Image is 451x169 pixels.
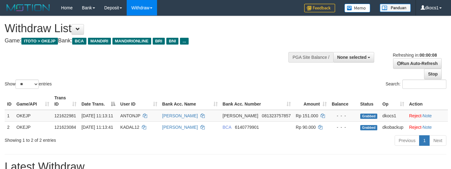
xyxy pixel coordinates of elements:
[120,113,140,118] span: ANTONJP
[344,4,370,12] img: Button%20Memo.svg
[288,52,333,63] div: PGA Site Balance /
[14,121,52,133] td: OKEJP
[386,80,446,89] label: Search:
[419,53,437,58] strong: 00:00:08
[5,135,183,143] div: Showing 1 to 2 of 2 entries
[407,110,448,122] td: ·
[332,124,355,130] div: - - -
[423,113,432,118] a: Note
[423,125,432,130] a: Note
[166,38,178,45] span: BNI
[424,69,442,79] a: Stop
[296,113,318,118] span: Rp 151.000
[5,38,295,44] h4: Game: Bank:
[15,80,39,89] select: Showentries
[220,92,293,110] th: Bank Acc. Number: activate to sort column ascending
[14,92,52,110] th: Game/API: activate to sort column ascending
[162,113,198,118] a: [PERSON_NAME]
[393,58,442,69] a: Run Auto-Refresh
[337,55,367,60] span: None selected
[81,125,113,130] span: [DATE] 11:13:41
[329,92,358,110] th: Balance
[407,121,448,133] td: ·
[54,125,76,130] span: 121623084
[393,53,437,58] span: Refreshing in:
[118,92,160,110] th: User ID: activate to sort column ascending
[262,113,291,118] span: Copy 081323757857 to clipboard
[54,113,76,118] span: 121622981
[72,38,86,45] span: BCA
[5,80,52,89] label: Show entries
[332,113,355,119] div: - - -
[380,92,407,110] th: Op: activate to sort column ascending
[419,135,430,146] a: 1
[112,38,151,45] span: MANDIRIONLINE
[81,113,113,118] span: [DATE] 11:13:11
[235,125,259,130] span: Copy 6140779901 to clipboard
[380,4,411,12] img: panduan.png
[402,80,446,89] input: Search:
[79,92,118,110] th: Date Trans.: activate to sort column descending
[380,121,407,133] td: dkobackup
[360,114,378,119] span: Grabbed
[296,125,316,130] span: Rp 90.000
[380,110,407,122] td: dkocs1
[5,92,14,110] th: ID
[223,113,258,118] span: [PERSON_NAME]
[120,125,139,130] span: KADAL12
[304,4,335,12] img: Feedback.jpg
[14,110,52,122] td: OKEJP
[160,92,220,110] th: Bank Acc. Name: activate to sort column ascending
[88,38,111,45] span: MANDIRI
[5,22,295,35] h1: Withdraw List
[21,38,58,45] span: ITOTO > OKEJP
[358,92,380,110] th: Status
[5,110,14,122] td: 1
[407,92,448,110] th: Action
[162,125,198,130] a: [PERSON_NAME]
[52,92,79,110] th: Trans ID: activate to sort column ascending
[395,135,419,146] a: Previous
[153,38,165,45] span: BRI
[293,92,329,110] th: Amount: activate to sort column ascending
[180,38,188,45] span: ...
[409,113,422,118] a: Reject
[333,52,374,63] button: None selected
[223,125,231,130] span: BCA
[429,135,446,146] a: Next
[5,121,14,133] td: 2
[409,125,422,130] a: Reject
[360,125,378,130] span: Grabbed
[5,3,52,12] img: MOTION_logo.png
